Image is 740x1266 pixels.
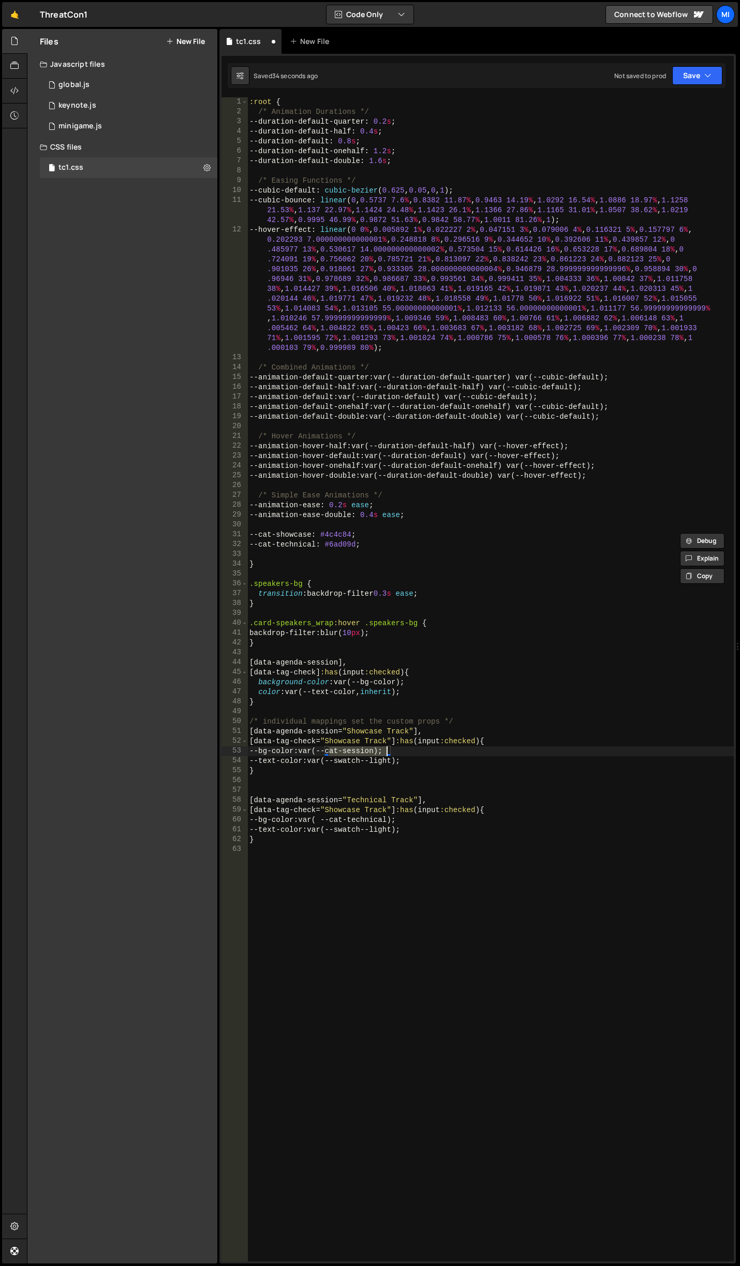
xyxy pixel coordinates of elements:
a: 🤙 [2,2,27,27]
div: 30 [221,520,248,530]
div: 37 [221,589,248,599]
div: 15 [221,373,248,382]
a: Mi [716,5,735,24]
button: Explain [680,551,724,566]
div: global.js [58,80,90,90]
div: 57 [221,786,248,796]
button: Copy [680,568,724,584]
div: 1 [221,97,248,107]
div: 31 [221,530,248,540]
div: 63 [221,845,248,855]
div: 5 [221,137,248,146]
div: 47 [221,687,248,697]
div: 25 [221,471,248,481]
div: keynote.js [58,101,96,110]
div: 56 [221,776,248,786]
div: 39 [221,609,248,619]
div: 24 [221,461,248,471]
div: 4 [221,127,248,137]
div: 15062/39327.js [40,75,217,95]
div: 53 [221,746,248,756]
div: tc1.css [236,36,261,47]
div: 62 [221,835,248,845]
div: tc1.css [58,163,83,172]
div: 36 [221,579,248,589]
div: 50 [221,717,248,727]
div: 42 [221,638,248,648]
div: 60 [221,815,248,825]
div: 15062/43001.js [40,95,217,116]
div: 15062/43000.css [40,157,217,178]
div: 27 [221,491,248,500]
div: 40 [221,619,248,628]
a: Connect to Webflow [605,5,713,24]
div: 13 [221,353,248,363]
div: 9 [221,176,248,186]
h2: Files [40,36,58,47]
div: 58 [221,796,248,805]
div: 35 [221,569,248,579]
div: 28 [221,500,248,510]
div: 54 [221,756,248,766]
div: 23 [221,451,248,461]
div: minigame.js [58,122,102,131]
div: 55 [221,766,248,776]
div: 44 [221,658,248,668]
button: Save [672,66,722,85]
div: 48 [221,697,248,707]
div: 38 [221,599,248,609]
div: 51 [221,727,248,737]
div: 2 [221,107,248,117]
div: 61 [221,825,248,835]
div: CSS files [27,137,217,157]
div: 16 [221,382,248,392]
div: 19 [221,412,248,422]
div: Javascript files [27,54,217,75]
div: 46 [221,678,248,687]
div: 59 [221,805,248,815]
div: 43 [221,648,248,658]
div: 41 [221,628,248,638]
button: Code Only [327,5,413,24]
div: 29 [221,510,248,520]
div: 10 [221,186,248,196]
button: New File [166,37,205,46]
div: 6 [221,146,248,156]
div: New File [290,36,333,47]
div: 14 [221,363,248,373]
div: 32 [221,540,248,550]
div: 33 [221,550,248,560]
div: 3 [221,117,248,127]
button: Debug [680,533,724,549]
div: 34 seconds ago [272,71,318,80]
div: 22 [221,441,248,451]
div: 18 [221,402,248,412]
div: Not saved to prod [614,71,666,80]
div: 34 [221,560,248,569]
div: 52 [221,737,248,746]
div: 20 [221,422,248,432]
div: ThreatCon1 [40,8,88,21]
div: 17 [221,392,248,402]
div: 45 [221,668,248,678]
div: 49 [221,707,248,717]
div: 12 [221,225,248,353]
div: 21 [221,432,248,441]
div: 26 [221,481,248,491]
div: 11 [221,196,248,225]
div: 8 [221,166,248,176]
div: Saved [254,71,318,80]
div: 15062/39391.js [40,116,217,137]
div: 7 [221,156,248,166]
